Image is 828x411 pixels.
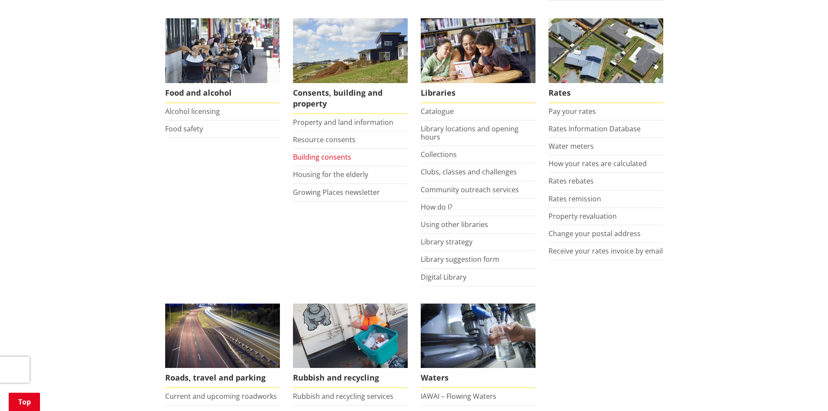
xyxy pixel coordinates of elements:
[293,117,393,127] a: Property and land information
[165,368,280,388] span: Roads, travel and parking
[165,304,280,388] a: Roads, travel and parking Roads, travel and parking
[293,152,351,162] a: Building consents
[421,368,535,388] span: Waters
[549,176,594,186] a: Rates rebates
[421,18,535,103] a: Library membership is free to everyone who lives in the Waikato district. Libraries
[549,124,641,134] a: Rates Information Database
[293,170,368,179] a: Housing for the elderly
[788,374,819,406] iframe: Messenger Launcher
[549,83,663,103] span: Rates
[549,107,596,116] a: Pay your rates
[421,124,519,142] a: Library locations and opening hours
[549,229,641,238] a: Change your postal address
[293,18,408,83] img: Land and property thumbnail
[421,83,535,103] span: Libraries
[9,393,40,411] a: Top
[549,141,594,151] a: Water meters
[421,304,535,368] img: Water treatment
[549,18,663,103] a: Pay your rates online Rates
[421,202,452,212] a: How do I?
[293,368,408,388] span: Rubbish and recycling
[549,18,663,83] img: Rates-thumbnail
[165,124,203,134] a: Food safety
[421,107,454,116] a: Catalogue
[293,135,356,144] a: Resource consents
[421,185,519,194] a: Community outreach services
[421,304,535,388] a: Waters
[165,83,280,103] span: Food and alcohol
[293,304,408,388] a: Rubbish and recycling
[421,391,496,401] a: IAWAI – Flowing Waters
[293,187,380,197] a: Growing Places newsletter
[549,194,601,204] a: Rates remission
[165,107,220,116] a: Alcohol licensing
[549,246,663,256] a: Receive your rates invoice by email
[421,272,466,282] a: Digital Library
[421,220,488,229] a: Using other libraries
[293,18,408,114] a: New Pokeno housing development Consents, building and property
[421,18,535,83] img: Waikato District Council libraries
[165,304,280,368] img: Roads, travel and parking
[421,237,472,247] a: Library strategy
[549,159,647,168] a: How your rates are calculated
[293,391,393,401] a: Rubbish and recycling services
[293,83,408,114] span: Consents, building and property
[165,18,280,83] img: Food and Alcohol in the Waikato
[421,167,517,177] a: Clubs, classes and challenges
[421,254,499,264] a: Library suggestion form
[165,18,280,103] a: Food and Alcohol in the Waikato Food and alcohol
[165,391,277,401] a: Current and upcoming roadworks
[549,211,617,221] a: Property revaluation
[421,150,457,159] a: Collections
[293,304,408,368] img: Rubbish and recycling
